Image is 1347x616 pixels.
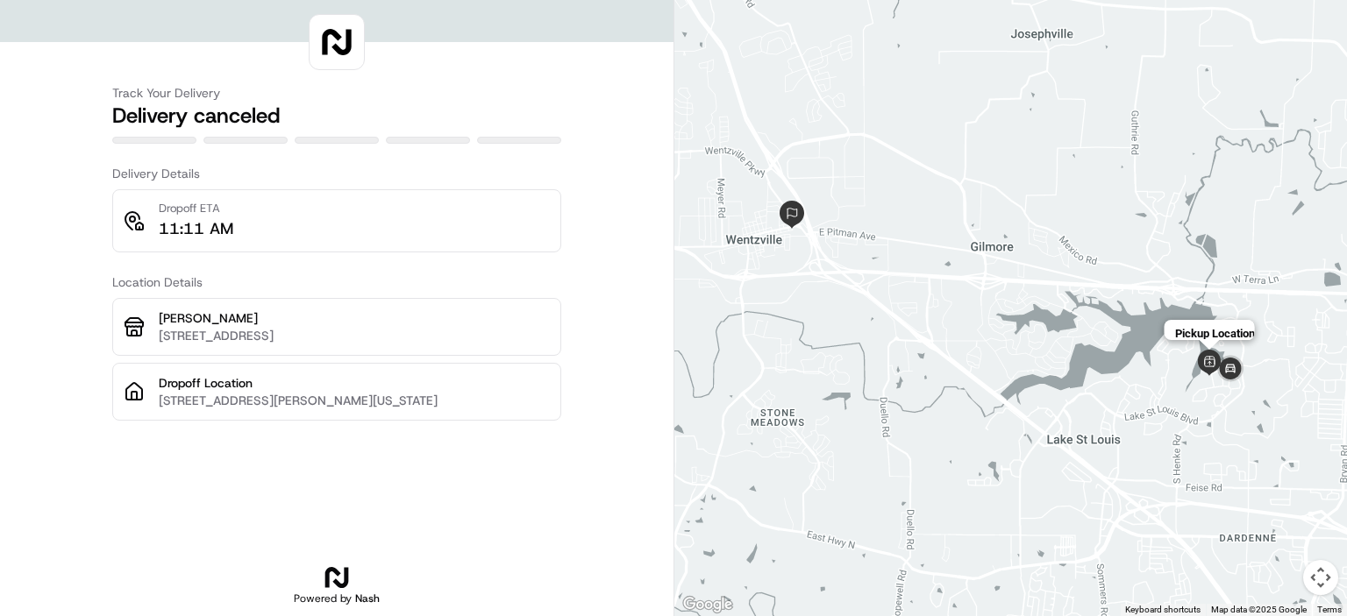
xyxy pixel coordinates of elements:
[294,591,380,605] h2: Powered by
[159,201,233,216] p: Dropoff ETA
[159,327,550,344] p: [STREET_ADDRESS]
[159,374,550,392] p: Dropoff Location
[355,591,380,605] span: Nash
[679,593,737,616] a: Open this area in Google Maps (opens a new window)
[1317,605,1342,614] a: Terms
[1211,605,1307,614] span: Map data ©2025 Google
[159,216,233,241] p: 11:11 AM
[1125,604,1201,616] button: Keyboard shortcuts
[1303,560,1338,595] button: Map camera controls
[1174,327,1254,340] p: Pickup Location
[112,102,561,130] h2: Delivery canceled
[159,392,550,409] p: [STREET_ADDRESS][PERSON_NAME][US_STATE]
[112,165,561,182] h3: Delivery Details
[159,309,550,327] p: [PERSON_NAME]
[112,273,561,291] h3: Location Details
[112,84,561,102] h3: Track Your Delivery
[679,593,737,616] img: Google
